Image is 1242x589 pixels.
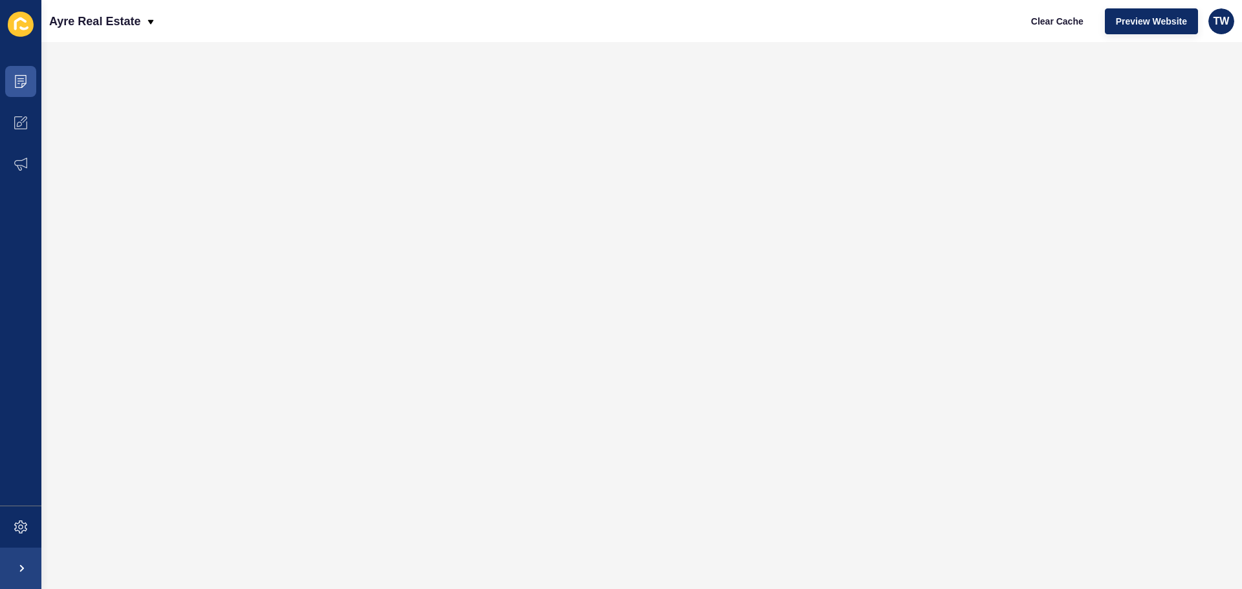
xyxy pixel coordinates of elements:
span: TW [1214,15,1230,28]
button: Clear Cache [1020,8,1095,34]
p: Ayre Real Estate [49,5,140,37]
span: Preview Website [1116,15,1187,28]
span: Clear Cache [1031,15,1084,28]
button: Preview Website [1105,8,1198,34]
iframe: To enrich screen reader interactions, please activate Accessibility in Grammarly extension settings [41,42,1242,589]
